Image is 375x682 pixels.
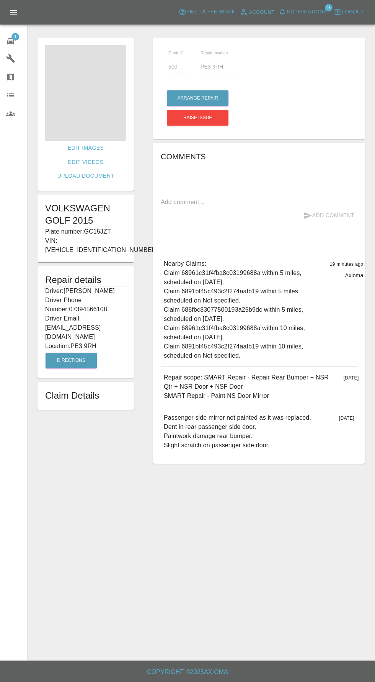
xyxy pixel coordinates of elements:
button: Logout [332,6,366,18]
span: Notifications [287,8,327,16]
p: Plate number: GC15JZT [45,227,126,236]
span: 19 minutes ago [330,262,364,267]
p: Repair scope: SMART Repair - Repair Rear Bumper + NSR Qtr + NSR Door + NSF Door SMART Repair - Pa... [164,373,337,401]
span: Logout [342,8,364,16]
button: Open drawer [5,3,23,21]
p: Driver: [PERSON_NAME] [45,286,126,296]
a: Upload Document [54,169,117,183]
a: Edit Images [65,141,107,155]
h6: Copyright © 2025 Axioma [6,667,369,677]
p: Axioma [345,271,364,279]
button: Arrange Repair [167,90,228,106]
a: Edit Videos [65,155,107,169]
h1: VOLKSWAGEN GOLF 2015 [45,202,126,227]
p: Passenger side mirror not painted as it was replaced. Dent in rear passenger side door. Paintwork... [164,413,311,450]
button: Help & Feedback [177,6,237,18]
span: Quote £ [168,51,183,55]
span: Help & Feedback [187,8,235,16]
span: [DATE] [344,375,359,381]
span: 9 [325,4,333,11]
span: [DATE] [339,415,354,421]
button: Directions [46,353,97,368]
button: Notifications [277,6,329,18]
button: Raise issue [167,110,228,126]
p: Location: PE3 9RH [45,342,126,351]
p: VIN: [VEHICLE_IDENTIFICATION_NUMBER] [45,236,126,255]
span: Account [249,8,275,17]
a: Account [237,6,277,18]
p: Nearby Claims: Claim 68961c31f4fba8c03199688a within 5 miles, scheduled on [DATE]. Claim 6891bf45... [164,259,324,360]
h1: Claim Details [45,389,126,402]
span: 1 [11,33,19,41]
h6: Comments [161,150,357,163]
h5: Repair details [45,274,126,286]
p: Driver Phone Number: 07394566108 [45,296,126,314]
p: Driver Email: [EMAIL_ADDRESS][DOMAIN_NAME] [45,314,126,342]
span: Repair location [201,51,228,55]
